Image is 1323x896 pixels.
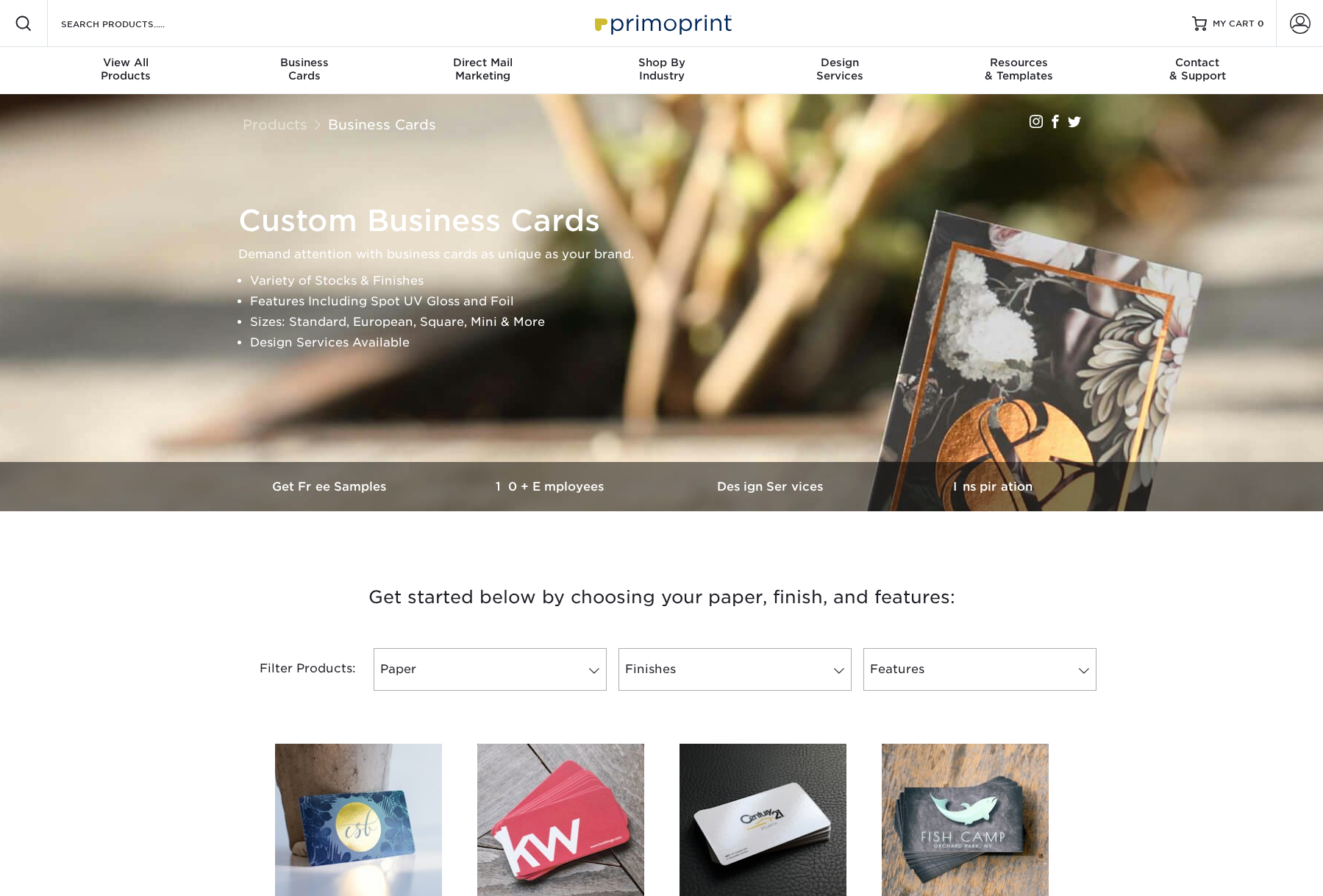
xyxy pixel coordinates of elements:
[572,56,751,69] span: Shop By
[215,56,393,69] span: Business
[221,648,368,691] div: Filter Products:
[572,56,751,82] div: Industry
[930,56,1108,69] span: Resources
[232,564,1092,630] h3: Get started below by choosing your paper, finish, and features:
[618,648,852,691] a: Finishes
[250,271,1099,291] li: Variety of Stocks & Finishes
[238,203,1099,238] h1: Custom Business Cards
[250,291,1099,312] li: Features Including Spot UV Gloss and Foil
[221,480,441,494] h3: Get Free Samples
[1213,18,1255,30] span: MY CART
[243,116,307,132] a: Products
[441,480,662,494] h3: 10+ Employees
[662,480,882,494] h3: Design Services
[751,56,930,82] div: Services
[238,244,1099,265] p: Demand attention with business cards as unique as your brand.
[215,56,393,82] div: Cards
[1258,18,1264,29] span: 0
[751,56,930,69] span: Design
[393,47,572,94] a: Direct MailMarketing
[882,480,1103,494] h3: Inspiration
[393,56,572,69] span: Direct Mail
[1108,56,1287,69] span: Contact
[572,47,751,94] a: Shop ByIndustry
[1108,47,1287,94] a: Contact& Support
[250,333,1099,353] li: Design Services Available
[751,47,930,94] a: DesignServices
[393,56,572,82] div: Marketing
[1108,56,1287,82] div: & Support
[328,116,436,132] a: Business Cards
[441,462,662,511] a: 10+ Employees
[37,56,215,69] span: View All
[930,47,1108,94] a: Resources& Templates
[662,462,882,511] a: Design Services
[37,56,215,82] div: Products
[374,648,607,691] a: Paper
[221,462,441,511] a: Get Free Samples
[882,462,1103,511] a: Inspiration
[37,47,215,94] a: View AllProducts
[60,15,203,32] input: SEARCH PRODUCTS.....
[588,7,735,39] img: Primoprint
[215,47,393,94] a: BusinessCards
[863,648,1096,691] a: Features
[250,312,1099,333] li: Sizes: Standard, European, Square, Mini & More
[930,56,1108,82] div: & Templates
